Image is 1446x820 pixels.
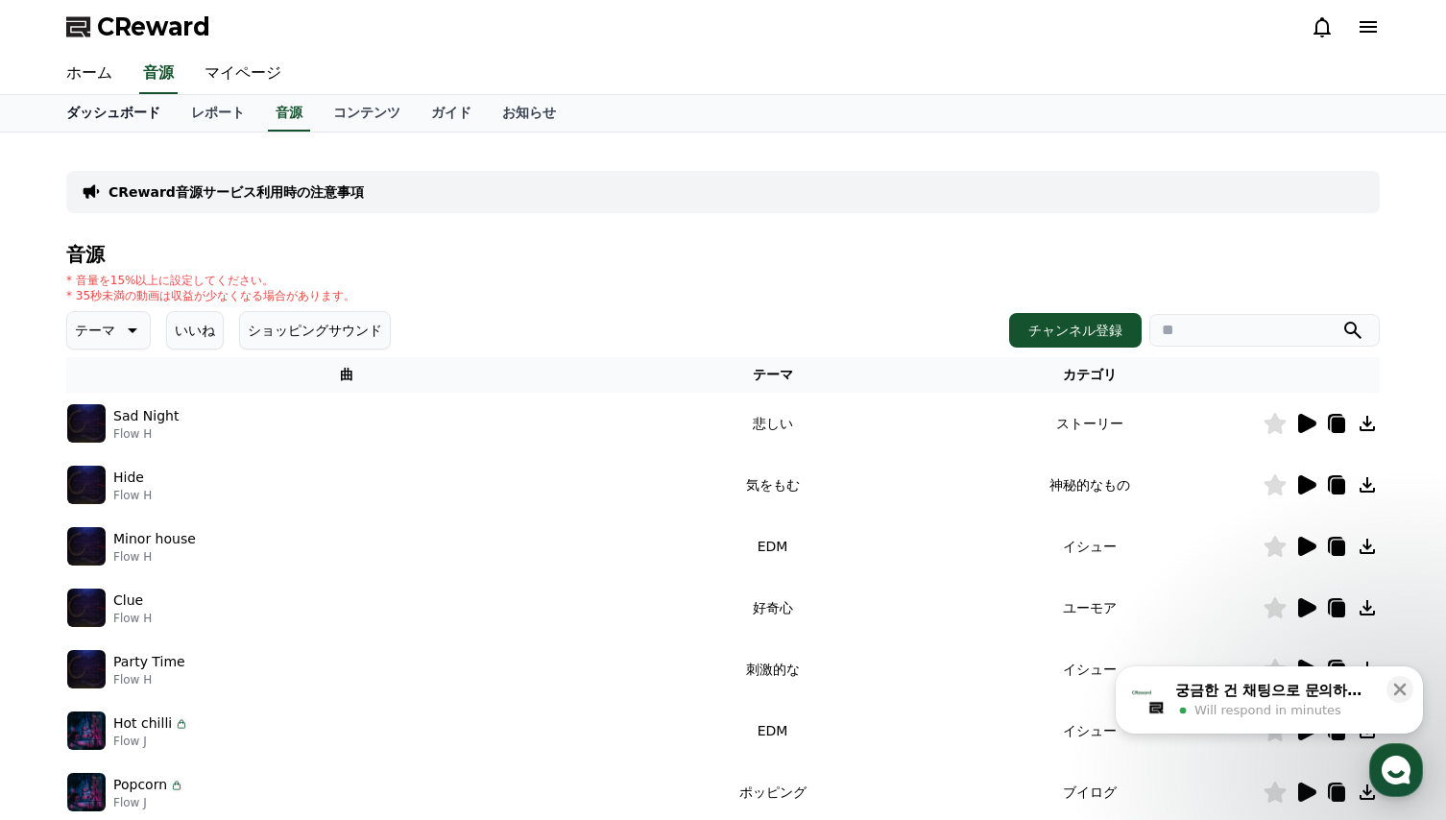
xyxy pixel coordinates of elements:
span: Home [49,638,83,653]
a: 音源 [268,95,310,132]
img: music [67,773,106,811]
button: いいね [166,311,224,350]
button: テーマ [66,311,151,350]
td: 気をもむ [628,454,917,516]
p: Hide [113,468,144,488]
h4: 音源 [66,244,1380,265]
a: ガイド [416,95,487,132]
a: CReward [66,12,210,42]
th: カテゴリ [917,357,1263,393]
td: イシュー [917,516,1263,577]
td: 刺激的な [628,639,917,700]
td: 悲しい [628,393,917,454]
p: Flow J [113,795,184,810]
p: テーマ [75,317,115,344]
p: Clue [113,591,143,611]
img: music [67,589,106,627]
th: 曲 [66,357,628,393]
p: Minor house [113,529,196,549]
p: Flow H [113,488,152,503]
td: EDM [628,700,917,761]
span: Settings [284,638,331,653]
p: Flow J [113,734,189,749]
img: music [67,404,106,443]
img: music [67,711,106,750]
p: Flow H [113,672,185,687]
p: Hot chilli [113,713,172,734]
img: music [67,466,106,504]
p: * 音量を15%以上に設定してください。 [66,273,355,288]
p: Flow H [113,426,179,442]
img: music [67,527,106,566]
p: Sad Night [113,406,179,426]
a: ホーム [51,54,128,94]
button: チャンネル登録 [1009,313,1142,348]
td: イシュー [917,700,1263,761]
td: ストーリー [917,393,1263,454]
p: Flow H [113,549,196,565]
a: Home [6,609,127,657]
span: Messages [159,639,216,654]
td: 神秘的なもの [917,454,1263,516]
a: 音源 [139,54,178,94]
p: Popcorn [113,775,167,795]
td: ユーモア [917,577,1263,639]
th: テーマ [628,357,917,393]
img: music [67,650,106,688]
p: * 35秒未満の動画は収益が少なくなる場合があります。 [66,288,355,303]
a: Settings [248,609,369,657]
p: Flow H [113,611,152,626]
td: イシュー [917,639,1263,700]
a: ダッシュボード [51,95,176,132]
td: EDM [628,516,917,577]
a: マイページ [189,54,297,94]
p: Party Time [113,652,185,672]
span: CReward [97,12,210,42]
td: 好奇心 [628,577,917,639]
a: レポート [176,95,260,132]
button: ショッピングサウンド [239,311,391,350]
a: お知らせ [487,95,571,132]
a: Messages [127,609,248,657]
a: CReward音源サービス利用時の注意事項 [108,182,364,202]
a: コンテンツ [318,95,416,132]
